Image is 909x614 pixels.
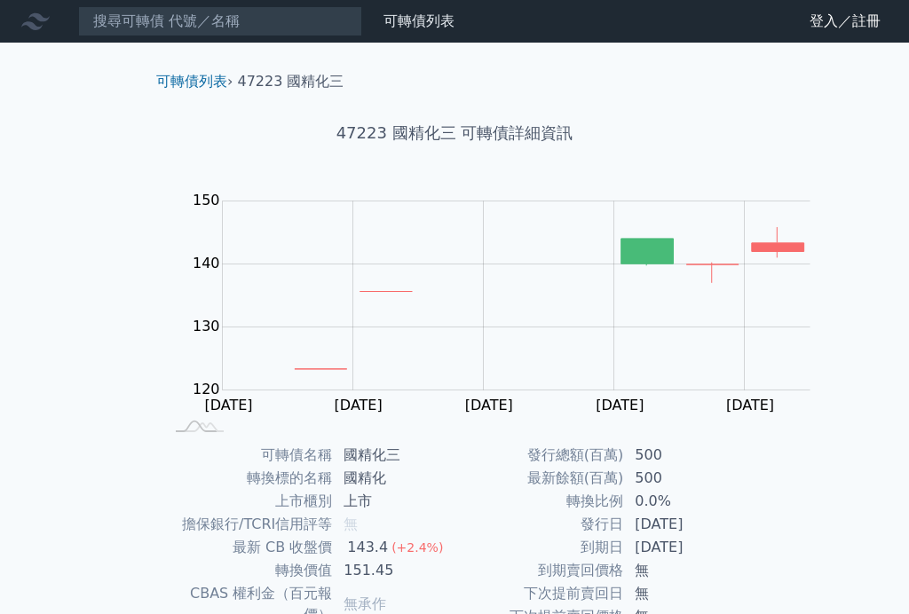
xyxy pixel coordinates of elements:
td: 無 [624,582,746,605]
tspan: 150 [193,192,220,209]
td: 上市 [333,490,454,513]
a: 可轉債列表 [156,73,227,90]
td: 151.45 [333,559,454,582]
td: 到期日 [454,536,624,559]
tspan: [DATE] [596,397,644,413]
td: [DATE] [624,536,746,559]
td: 無 [624,559,746,582]
input: 搜尋可轉債 代號／名稱 [78,6,362,36]
td: 國精化三 [333,444,454,467]
td: 擔保銀行/TCRI信用評等 [163,513,333,536]
td: [DATE] [624,513,746,536]
tspan: [DATE] [205,397,253,413]
td: 可轉債名稱 [163,444,333,467]
g: Chart [184,192,837,414]
span: (+2.4%) [391,540,443,555]
td: 500 [624,444,746,467]
g: Series [295,227,804,369]
td: 500 [624,467,746,490]
tspan: [DATE] [726,397,774,413]
td: 最新餘額(百萬) [454,467,624,490]
td: 到期賣回價格 [454,559,624,582]
h1: 47223 國精化三 可轉債詳細資訊 [142,121,767,146]
td: 下次提前賣回日 [454,582,624,605]
span: 無承作 [344,595,386,612]
td: 轉換價值 [163,559,333,582]
tspan: 130 [193,318,220,335]
a: 登入／註冊 [795,7,895,35]
a: 可轉債列表 [383,12,454,29]
td: 國精化 [333,467,454,490]
td: 發行日 [454,513,624,536]
tspan: 140 [193,255,220,272]
li: › [156,71,233,92]
tspan: [DATE] [335,397,383,413]
td: 最新 CB 收盤價 [163,536,333,559]
td: 發行總額(百萬) [454,444,624,467]
div: 143.4 [344,537,391,558]
td: 0.0% [624,490,746,513]
tspan: [DATE] [465,397,513,413]
td: 上市櫃別 [163,490,333,513]
td: 轉換比例 [454,490,624,513]
tspan: 120 [193,381,220,398]
span: 無 [344,516,358,532]
td: 轉換標的名稱 [163,467,333,490]
li: 47223 國精化三 [238,71,344,92]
